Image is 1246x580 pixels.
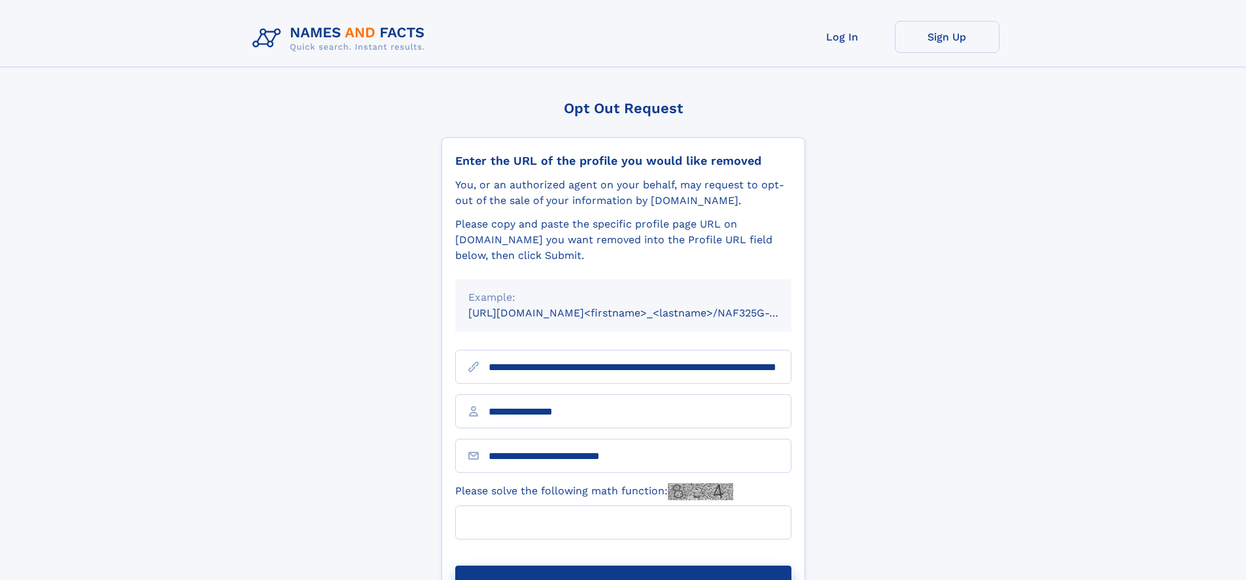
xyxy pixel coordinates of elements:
div: You, or an authorized agent on your behalf, may request to opt-out of the sale of your informatio... [455,177,791,209]
div: Please copy and paste the specific profile page URL on [DOMAIN_NAME] you want removed into the Pr... [455,216,791,264]
label: Please solve the following math function: [455,483,733,500]
a: Log In [790,21,895,53]
a: Sign Up [895,21,999,53]
small: [URL][DOMAIN_NAME]<firstname>_<lastname>/NAF325G-xxxxxxxx [468,307,816,319]
img: Logo Names and Facts [247,21,436,56]
div: Example: [468,290,778,305]
div: Opt Out Request [441,100,805,116]
div: Enter the URL of the profile you would like removed [455,154,791,168]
